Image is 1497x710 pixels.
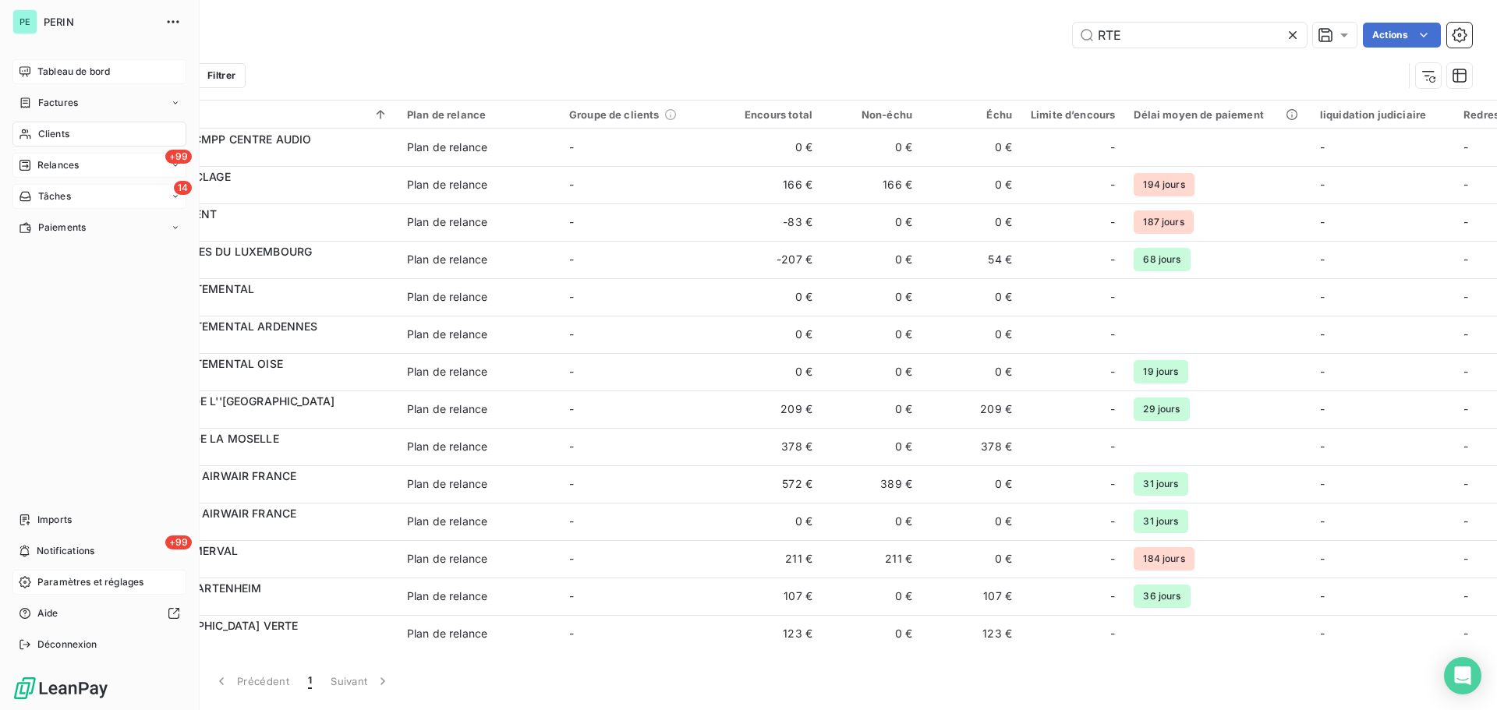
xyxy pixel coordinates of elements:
[1134,210,1193,234] span: 187 jours
[569,402,574,415] span: -
[922,129,1021,166] td: 0 €
[108,507,296,520] span: [PERSON_NAME] AIRWAIR FRANCE
[722,390,822,428] td: 209 €
[1320,178,1325,191] span: -
[722,615,822,652] td: 123 €
[1320,514,1325,528] span: -
[321,665,400,698] button: Suivant
[569,514,574,528] span: -
[931,108,1012,121] div: Échu
[1110,476,1115,492] span: -
[1110,214,1115,230] span: -
[108,521,388,537] span: C038106
[108,372,388,387] span: C038373
[407,588,487,604] div: Plan de relance
[1463,215,1468,228] span: -
[722,578,822,615] td: 107 €
[1110,252,1115,267] span: -
[922,428,1021,465] td: 378 €
[1110,439,1115,454] span: -
[407,177,487,193] div: Plan de relance
[299,665,321,698] button: 1
[108,559,388,574] span: R040435
[37,544,94,558] span: Notifications
[1134,108,1301,121] div: Délai moyen de paiement
[407,108,550,121] div: Plan de relance
[722,278,822,316] td: 0 €
[922,615,1021,652] td: 123 €
[407,140,487,155] div: Plan de relance
[108,185,388,200] span: P820069
[12,215,186,240] a: Paiements
[37,638,97,652] span: Déconnexion
[569,140,574,154] span: -
[822,465,922,503] td: 389 €
[831,108,912,121] div: Non-échu
[1463,440,1468,453] span: -
[108,132,311,146] span: APPARTEMENT CMPP CENTRE AUDIO
[822,390,922,428] td: 0 €
[1320,477,1325,490] span: -
[1110,289,1115,305] span: -
[407,626,487,641] div: Plan de relance
[174,63,246,88] button: Filtrer
[108,320,318,333] span: CONSEIL DEPARTEMENTAL ARDENNES
[1463,627,1468,640] span: -
[1134,547,1194,570] span: 184 jours
[1110,177,1115,193] span: -
[569,327,574,341] span: -
[1110,551,1115,567] span: -
[1320,589,1325,602] span: -
[569,365,574,378] span: -
[12,90,186,115] a: Factures
[108,484,388,500] span: C041323
[108,634,388,649] span: R035531
[1463,253,1468,266] span: -
[407,514,487,529] div: Plan de relance
[1134,173,1194,196] span: 194 jours
[1320,440,1325,453] span: -
[108,469,296,482] span: [PERSON_NAME] AIRWAIR FRANCE
[407,401,487,417] div: Plan de relance
[569,627,574,640] span: -
[1463,290,1468,303] span: -
[1110,626,1115,641] span: -
[1463,327,1468,341] span: -
[722,353,822,390] td: 0 €
[108,334,388,350] span: S002543
[569,440,574,453] span: -
[569,108,660,121] span: Groupe de clients
[38,221,86,235] span: Paiements
[38,96,78,110] span: Factures
[922,390,1021,428] td: 209 €
[822,316,922,353] td: 0 €
[822,353,922,390] td: 0 €
[1110,364,1115,380] span: -
[922,465,1021,503] td: 0 €
[569,552,574,565] span: -
[108,619,298,632] span: HOTEL [GEOGRAPHIC_DATA] VERTE
[108,245,312,258] span: COM/COM PORTES DU LUXEMBOURG
[1320,140,1325,154] span: -
[1110,588,1115,604] span: -
[12,153,186,178] a: +99Relances
[1463,477,1468,490] span: -
[922,241,1021,278] td: 54 €
[12,59,186,84] a: Tableau de bord
[407,252,487,267] div: Plan de relance
[37,513,72,527] span: Imports
[108,447,388,462] span: M035491
[822,428,922,465] td: 0 €
[1463,140,1468,154] span: -
[722,166,822,203] td: 166 €
[12,676,109,701] img: Logo LeanPay
[1320,253,1325,266] span: -
[37,606,58,620] span: Aide
[922,540,1021,578] td: 0 €
[731,108,812,121] div: Encours total
[1134,585,1190,608] span: 36 jours
[1320,327,1325,341] span: -
[1110,514,1115,529] span: -
[407,214,487,230] div: Plan de relance
[922,503,1021,540] td: 0 €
